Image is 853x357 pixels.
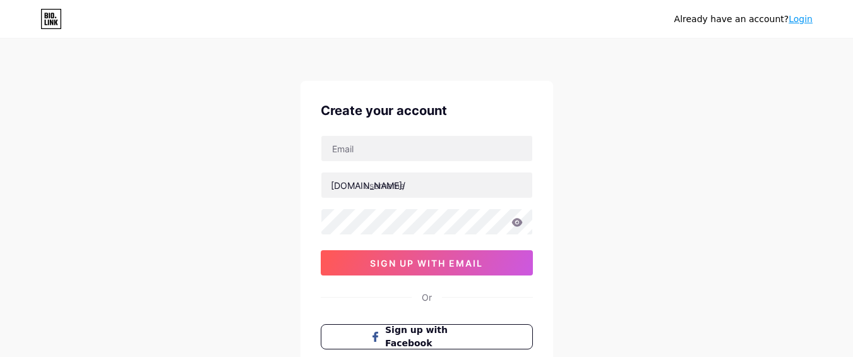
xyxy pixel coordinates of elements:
[321,250,533,275] button: sign up with email
[321,172,532,198] input: username
[789,14,813,24] a: Login
[321,136,532,161] input: Email
[331,179,405,192] div: [DOMAIN_NAME]/
[321,101,533,120] div: Create your account
[385,324,483,350] span: Sign up with Facebook
[321,324,533,349] button: Sign up with Facebook
[370,258,483,269] span: sign up with email
[422,291,432,304] div: Or
[674,13,813,26] div: Already have an account?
